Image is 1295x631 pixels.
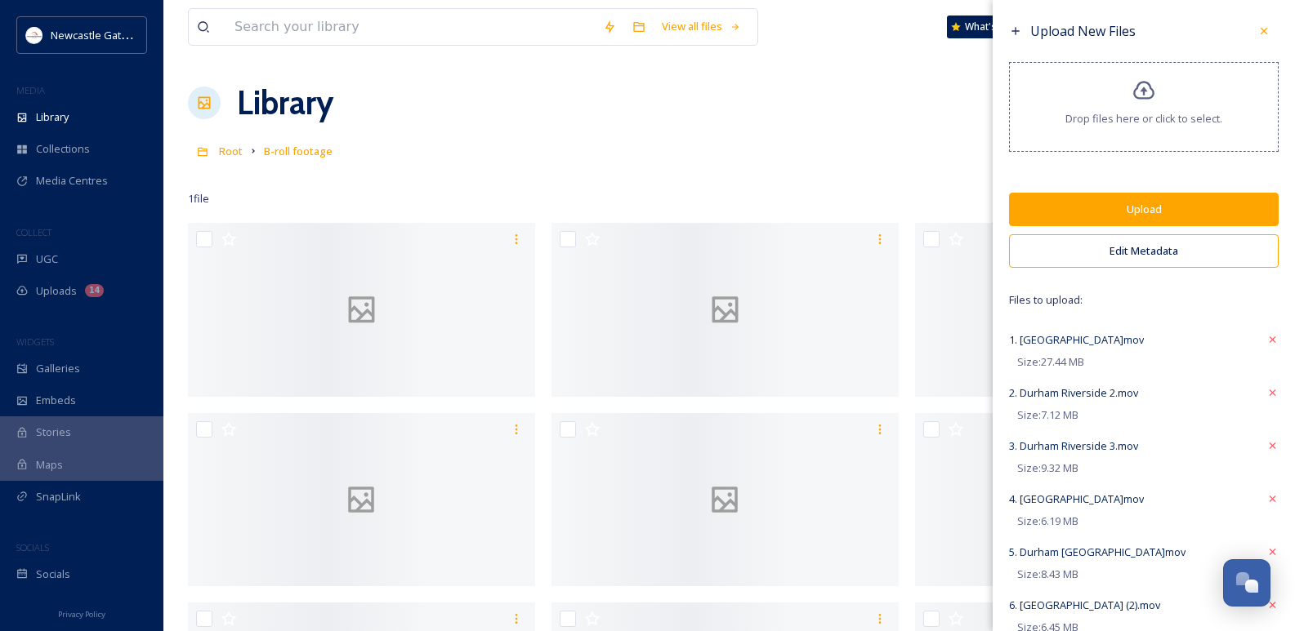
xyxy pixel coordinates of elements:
a: View all files [654,11,749,42]
button: Upload [1009,193,1279,226]
span: Privacy Policy [58,609,105,620]
span: Collections [36,141,90,157]
span: MEDIA [16,84,45,96]
span: B-roll footage [264,144,333,158]
span: Size: 7.12 MB [1017,407,1078,423]
div: 14 [85,284,104,297]
img: DqD9wEUd_400x400.jpg [26,27,42,43]
span: Embeds [36,393,76,408]
span: Size: 9.32 MB [1017,460,1078,476]
span: Files to upload: [1009,292,1279,308]
span: Root [219,144,243,158]
span: Uploads [36,283,77,299]
span: Galleries [36,361,80,376]
a: Library [237,78,333,127]
span: SOCIALS [16,541,49,553]
span: Size: 27.44 MB [1017,354,1084,370]
span: 6. [GEOGRAPHIC_DATA] (2).mov [1009,598,1160,612]
span: WIDGETS [16,335,54,348]
button: Open Chat [1223,559,1270,607]
span: Newcastle Gateshead Initiative [51,27,201,42]
a: Root [219,141,243,161]
span: 1 file [188,191,209,207]
span: 3. Durham Riverside 3.mov [1009,438,1138,453]
span: Stories [36,424,71,440]
button: Edit Metadata [1009,234,1279,268]
span: Socials [36,567,70,582]
span: UGC [36,251,58,267]
span: Size: 8.43 MB [1017,567,1078,582]
a: B-roll footage [264,141,333,161]
span: 5. Durham [GEOGRAPHIC_DATA]mov [1009,544,1186,559]
span: Upload New Files [1030,22,1136,40]
a: What's New [947,16,1029,38]
span: 4. [GEOGRAPHIC_DATA]mov [1009,491,1144,506]
span: Maps [36,457,63,473]
span: Library [36,109,69,125]
span: Drop files here or click to select. [1065,111,1222,127]
span: 2. Durham Riverside 2.mov [1009,385,1138,400]
span: 1. [GEOGRAPHIC_DATA]mov [1009,332,1144,347]
span: Size: 6.19 MB [1017,513,1078,529]
span: SnapLink [36,489,81,504]
a: Privacy Policy [58,603,105,623]
span: COLLECT [16,226,51,238]
input: Search your library [226,9,595,45]
span: Media Centres [36,173,108,189]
